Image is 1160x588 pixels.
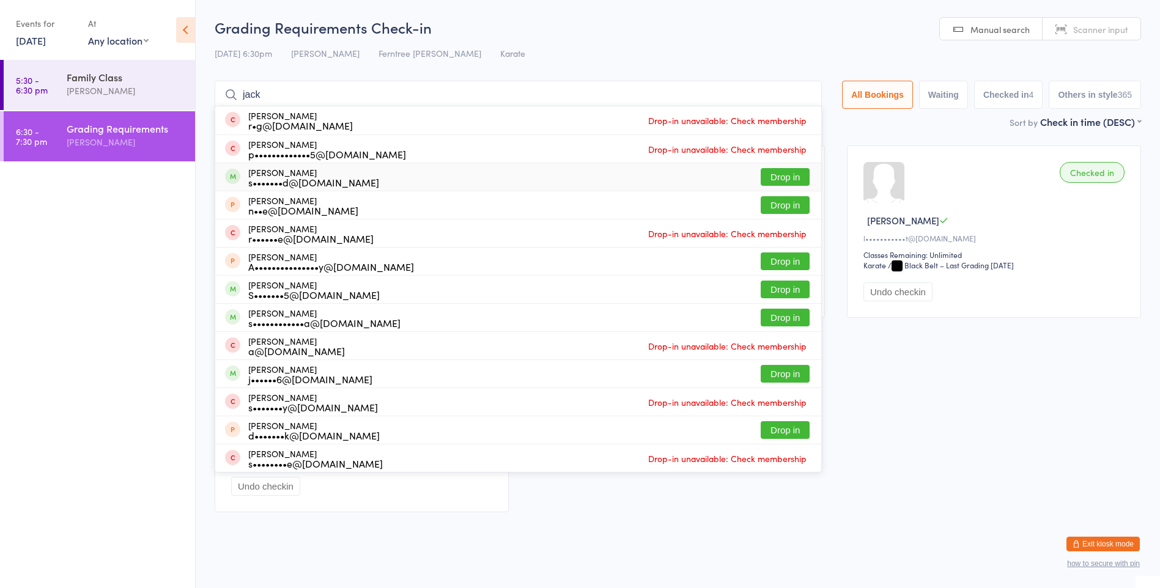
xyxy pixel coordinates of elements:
[863,282,933,301] button: Undo checkin
[248,458,383,468] div: s••••••••e@[DOMAIN_NAME]
[215,47,272,59] span: [DATE] 6:30pm
[248,308,401,328] div: [PERSON_NAME]
[67,70,185,84] div: Family Class
[1049,81,1141,109] button: Others in style365
[215,17,1141,37] h2: Grading Requirements Check-in
[379,47,481,59] span: Ferntree [PERSON_NAME]
[970,23,1030,35] span: Manual search
[248,421,380,440] div: [PERSON_NAME]
[248,177,379,187] div: s•••••••d@[DOMAIN_NAME]
[88,13,149,34] div: At
[645,224,810,243] span: Drop-in unavailable: Check membership
[974,81,1043,109] button: Checked in4
[248,364,372,384] div: [PERSON_NAME]
[761,196,810,214] button: Drop in
[761,168,810,186] button: Drop in
[761,281,810,298] button: Drop in
[16,127,47,146] time: 6:30 - 7:30 pm
[248,374,372,384] div: j••••••6@[DOMAIN_NAME]
[645,111,810,130] span: Drop-in unavailable: Check membership
[248,233,374,243] div: r••••••e@[DOMAIN_NAME]
[867,214,939,227] span: [PERSON_NAME]
[645,393,810,411] span: Drop-in unavailable: Check membership
[645,140,810,158] span: Drop-in unavailable: Check membership
[248,120,353,130] div: r•g@[DOMAIN_NAME]
[4,60,195,110] a: 5:30 -6:30 pmFamily Class[PERSON_NAME]
[248,318,401,328] div: s••••••••••••a@[DOMAIN_NAME]
[248,111,353,130] div: [PERSON_NAME]
[248,205,358,215] div: n••e@[DOMAIN_NAME]
[248,224,374,243] div: [PERSON_NAME]
[500,47,525,59] span: Karate
[888,260,1014,270] span: / Black Belt – Last Grading [DATE]
[248,196,358,215] div: [PERSON_NAME]
[248,139,406,159] div: [PERSON_NAME]
[842,81,913,109] button: All Bookings
[863,249,1128,260] div: Classes Remaining: Unlimited
[67,135,185,149] div: [PERSON_NAME]
[16,75,48,95] time: 5:30 - 6:30 pm
[248,430,380,440] div: d•••••••k@[DOMAIN_NAME]
[919,81,968,109] button: Waiting
[16,34,46,47] a: [DATE]
[248,252,414,271] div: [PERSON_NAME]
[1029,90,1034,100] div: 4
[248,449,383,468] div: [PERSON_NAME]
[248,280,380,300] div: [PERSON_NAME]
[1067,559,1140,568] button: how to secure with pin
[16,13,76,34] div: Events for
[1118,90,1132,100] div: 365
[67,84,185,98] div: [PERSON_NAME]
[1060,162,1125,183] div: Checked in
[248,402,378,412] div: s•••••••y@[DOMAIN_NAME]
[88,34,149,47] div: Any location
[248,262,414,271] div: A•••••••••••••••y@[DOMAIN_NAME]
[645,337,810,355] span: Drop-in unavailable: Check membership
[863,233,1128,243] div: l•••••••••••t@[DOMAIN_NAME]
[248,149,406,159] div: p•••••••••••••5@[DOMAIN_NAME]
[291,47,360,59] span: [PERSON_NAME]
[761,252,810,270] button: Drop in
[1040,115,1141,128] div: Check in time (DESC)
[248,167,379,187] div: [PERSON_NAME]
[761,365,810,383] button: Drop in
[1073,23,1128,35] span: Scanner input
[1066,537,1140,551] button: Exit kiosk mode
[248,346,345,356] div: a@[DOMAIN_NAME]
[4,111,195,161] a: 6:30 -7:30 pmGrading Requirements[PERSON_NAME]
[761,309,810,326] button: Drop in
[1010,116,1038,128] label: Sort by
[231,477,300,496] button: Undo checkin
[863,260,886,270] div: Karate
[248,290,380,300] div: S•••••••5@[DOMAIN_NAME]
[248,336,345,356] div: [PERSON_NAME]
[248,392,378,412] div: [PERSON_NAME]
[215,81,822,109] input: Search
[645,449,810,468] span: Drop-in unavailable: Check membership
[67,122,185,135] div: Grading Requirements
[761,421,810,439] button: Drop in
